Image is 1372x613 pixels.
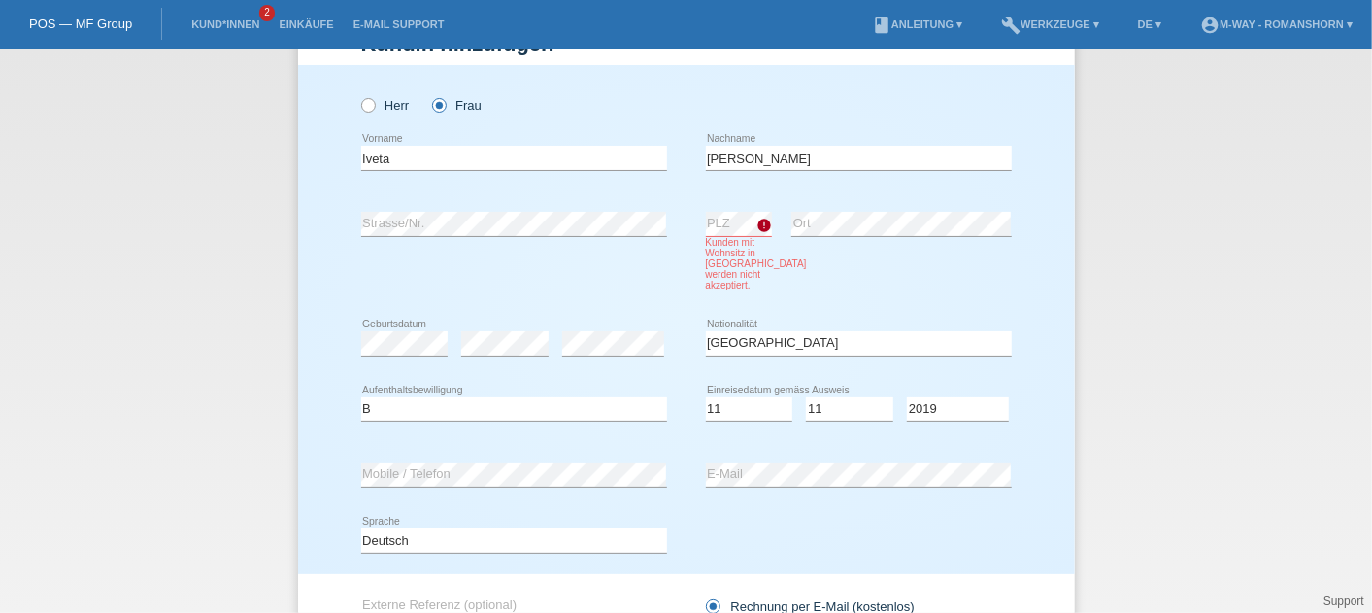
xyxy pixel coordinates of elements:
[756,218,772,233] i: error
[1190,18,1362,30] a: account_circlem-way - Romanshorn ▾
[361,98,374,111] input: Herr
[259,5,275,21] span: 2
[991,18,1109,30] a: buildWerkzeuge ▾
[1001,16,1021,35] i: build
[872,16,891,35] i: book
[1200,16,1220,35] i: account_circle
[862,18,972,30] a: bookAnleitung ▾
[432,98,445,111] input: Frau
[344,18,454,30] a: E-Mail Support
[269,18,343,30] a: Einkäufe
[29,17,132,31] a: POS — MF Group
[706,237,773,290] div: Kunden mit Wohnsitz in [GEOGRAPHIC_DATA] werden nicht akzeptiert.
[182,18,269,30] a: Kund*innen
[432,98,482,113] label: Frau
[361,98,410,113] label: Herr
[1323,595,1364,608] a: Support
[1128,18,1171,30] a: DE ▾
